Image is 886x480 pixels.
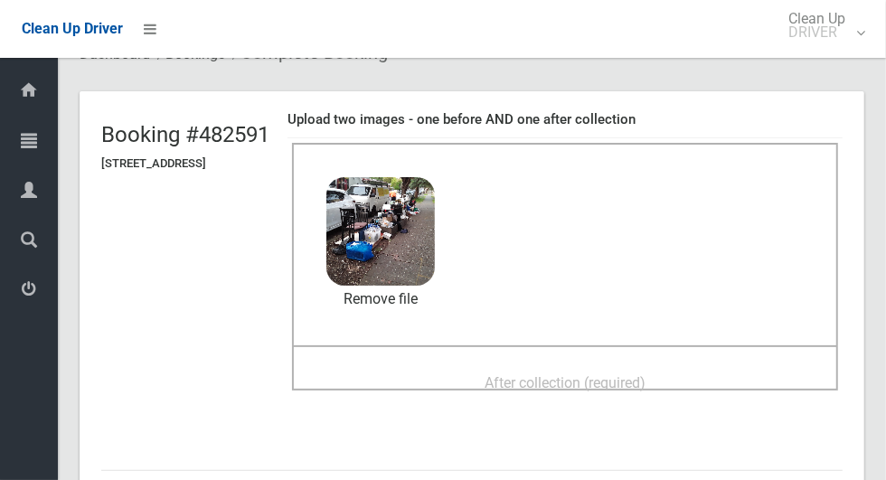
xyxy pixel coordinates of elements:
[101,123,269,146] h2: Booking #482591
[22,20,123,37] span: Clean Up Driver
[485,374,646,391] span: After collection (required)
[22,15,123,42] a: Clean Up Driver
[779,12,863,39] span: Clean Up
[101,157,269,170] h5: [STREET_ADDRESS]
[788,25,845,39] small: DRIVER
[287,112,843,127] h4: Upload two images - one before AND one after collection
[326,286,435,313] a: Remove file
